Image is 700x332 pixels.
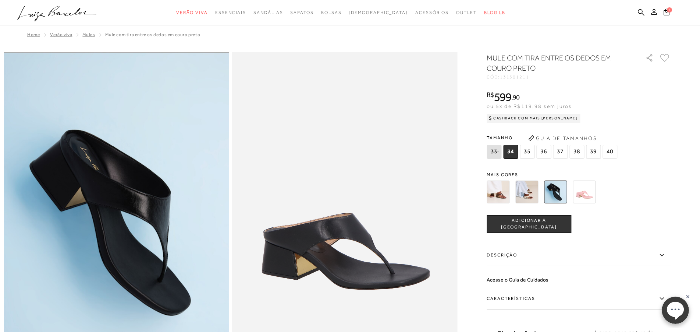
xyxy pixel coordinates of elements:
div: Cashback com Mais [PERSON_NAME] [487,114,580,123]
span: Sapatos [290,10,313,15]
a: categoryNavScreenReaderText [321,6,342,20]
span: 39 [586,145,601,159]
span: 35 [520,145,534,159]
img: MULE COM TIRA ENTRE OS DEDOS EM COURO PRETO [544,181,567,203]
span: 38 [569,145,584,159]
div: CÓD: [487,75,634,79]
span: 1 [667,7,672,13]
span: 33 [487,145,501,159]
span: Bolsas [321,10,342,15]
span: ou 5x de R$119,98 sem juros [487,103,572,109]
a: Verão Viva [50,32,72,37]
span: Outlet [456,10,477,15]
label: Descrição [487,245,671,266]
img: MULE COM TIRA ENTRE OS DEDOS EM COURO OFF-WHITE [515,181,538,203]
span: 36 [536,145,551,159]
img: MULE COM TIRA ENTRE OS DEDOS EM COURO CAFÉ [487,181,509,203]
button: Guia de Tamanhos [526,132,599,144]
span: MULE COM TIRA ENTRE OS DEDOS EM COURO PRETO [105,32,200,37]
i: , [511,94,520,101]
button: ADICIONAR À [GEOGRAPHIC_DATA] [487,215,571,233]
span: Tamanho [487,132,619,143]
img: MULE COM TIRA ENTRE OS DEDOS EM COURO ROSA GLACÊ [573,181,596,203]
a: Mules [82,32,95,37]
span: 37 [553,145,568,159]
span: Essenciais [215,10,246,15]
span: 599 [494,90,511,104]
button: 1 [661,8,672,18]
span: ADICIONAR À [GEOGRAPHIC_DATA] [487,217,571,230]
a: categoryNavScreenReaderText [415,6,449,20]
a: categoryNavScreenReaderText [253,6,283,20]
a: categoryNavScreenReaderText [290,6,313,20]
a: categoryNavScreenReaderText [215,6,246,20]
span: Mais cores [487,172,671,177]
a: Acesse o Guia de Cuidados [487,277,548,283]
i: R$ [487,91,494,98]
a: categoryNavScreenReaderText [456,6,477,20]
span: Acessórios [415,10,449,15]
span: BLOG LB [484,10,505,15]
span: [DEMOGRAPHIC_DATA] [349,10,408,15]
span: 40 [603,145,617,159]
a: noSubCategoriesText [349,6,408,20]
a: categoryNavScreenReaderText [176,6,208,20]
span: Sandálias [253,10,283,15]
span: 131301211 [500,74,529,80]
a: Home [27,32,40,37]
h1: MULE COM TIRA ENTRE OS DEDOS EM COURO PRETO [487,53,625,73]
span: 34 [503,145,518,159]
a: BLOG LB [484,6,505,20]
span: Verão Viva [176,10,208,15]
span: 90 [513,93,520,101]
label: Características [487,288,671,310]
